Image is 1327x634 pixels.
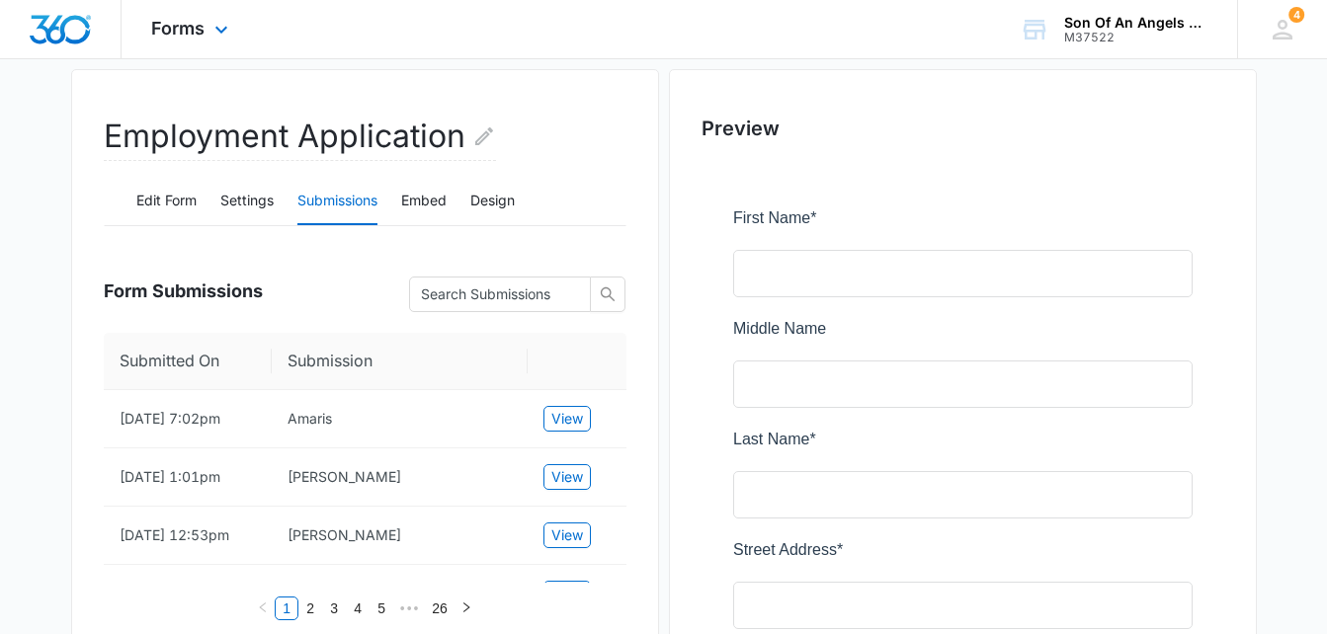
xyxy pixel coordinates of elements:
[393,596,425,620] span: •••
[1064,31,1208,44] div: account id
[298,596,322,620] li: 2
[104,507,272,565] td: [DATE] 12:53pm
[104,565,272,623] td: [DATE] 11:03am
[220,178,274,225] button: Settings
[543,464,591,490] button: View
[543,522,591,548] button: View
[104,113,496,161] h2: Employment Application
[393,596,425,620] li: Next 5 Pages
[551,524,583,546] span: View
[272,333,528,390] th: Submission
[299,597,321,619] a: 2
[401,178,447,225] button: Embed
[426,597,454,619] a: 26
[251,596,275,620] li: Previous Page
[551,408,583,430] span: View
[425,596,455,620] li: 26
[104,390,272,448] td: [DATE] 7:02pm
[322,596,346,620] li: 3
[470,178,515,225] button: Design
[347,597,369,619] a: 4
[120,349,241,373] span: Submitted On
[591,286,624,302] span: search
[421,283,563,305] input: Search Submissions
[460,601,472,613] span: right
[257,601,269,613] span: left
[251,596,275,620] button: left
[371,597,392,619] a: 5
[455,596,478,620] button: right
[543,406,591,432] button: View
[136,178,197,225] button: Edit Form
[275,596,298,620] li: 1
[590,277,625,312] button: search
[272,507,528,565] td: Jasmine
[272,390,528,448] td: Amaris
[1288,7,1304,23] span: 4
[272,448,528,507] td: Rachel
[276,597,297,619] a: 1
[104,277,263,304] span: Form Submissions
[323,597,345,619] a: 3
[272,565,528,623] td: Amanda
[297,178,377,225] button: Submissions
[551,466,583,488] span: View
[104,333,272,390] th: Submitted On
[472,113,496,160] button: Edit Form Name
[1064,15,1208,31] div: account name
[151,18,205,39] span: Forms
[702,114,1224,143] h2: Preview
[370,596,393,620] li: 5
[346,596,370,620] li: 4
[1288,7,1304,23] div: notifications count
[455,596,478,620] li: Next Page
[543,581,591,606] button: View
[104,448,272,507] td: [DATE] 1:01pm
